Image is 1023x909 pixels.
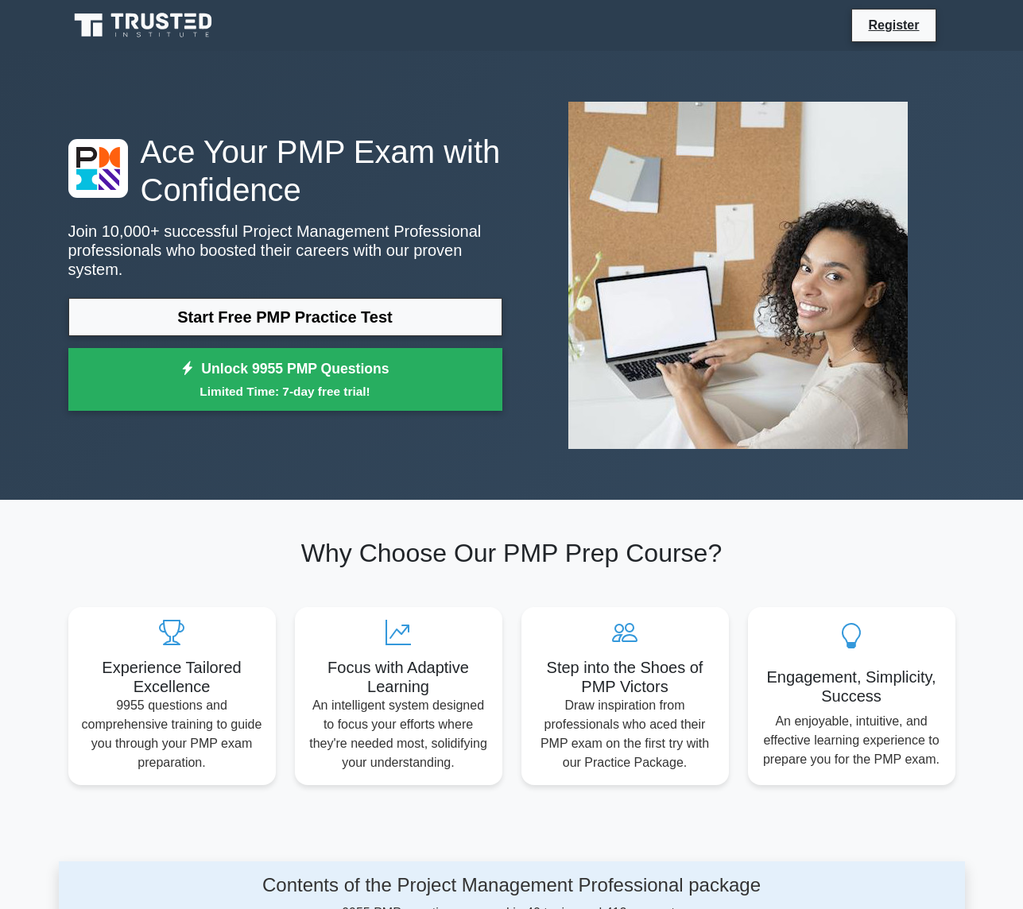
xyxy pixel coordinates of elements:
[68,222,502,279] p: Join 10,000+ successful Project Management Professional professionals who boosted their careers w...
[88,382,482,400] small: Limited Time: 7-day free trial!
[534,658,716,696] h5: Step into the Shoes of PMP Victors
[68,298,502,336] a: Start Free PMP Practice Test
[68,348,502,412] a: Unlock 9955 PMP QuestionsLimited Time: 7-day free trial!
[81,696,263,772] p: 9955 questions and comprehensive training to guide you through your PMP exam preparation.
[81,658,263,696] h5: Experience Tailored Excellence
[858,15,928,35] a: Register
[761,667,943,706] h5: Engagement, Simplicity, Success
[761,712,943,769] p: An enjoyable, intuitive, and effective learning experience to prepare you for the PMP exam.
[308,696,490,772] p: An intelligent system designed to focus your efforts where they're needed most, solidifying your ...
[534,696,716,772] p: Draw inspiration from professionals who aced their PMP exam on the first try with our Practice Pa...
[308,658,490,696] h5: Focus with Adaptive Learning
[68,538,955,568] h2: Why Choose Our PMP Prep Course?
[191,874,832,897] h4: Contents of the Project Management Professional package
[68,133,502,209] h1: Ace Your PMP Exam with Confidence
